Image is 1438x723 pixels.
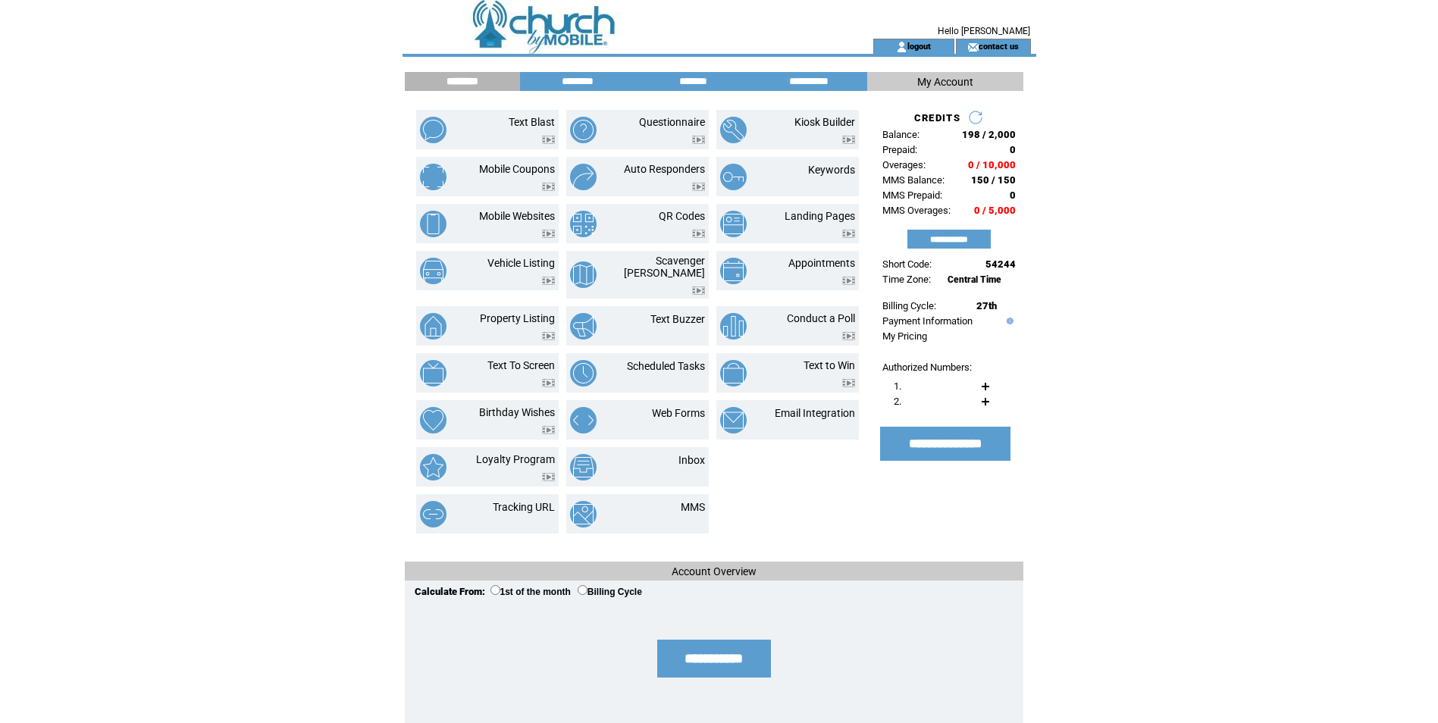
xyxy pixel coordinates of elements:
img: landing-pages.png [720,211,747,237]
span: Prepaid: [882,144,917,155]
img: video.png [692,136,705,144]
span: 0 / 10,000 [968,159,1016,171]
a: contact us [979,41,1019,51]
img: video.png [542,277,555,285]
a: Loyalty Program [476,453,555,465]
img: loyalty-program.png [420,454,446,480]
img: auto-responders.png [570,164,597,190]
span: 54244 [985,258,1016,270]
a: Kiosk Builder [794,116,855,128]
a: Payment Information [882,315,973,327]
img: video.png [542,473,555,481]
img: video.png [542,136,555,144]
span: Short Code: [882,258,932,270]
img: scavenger-hunt.png [570,261,597,288]
span: Hello [PERSON_NAME] [938,26,1030,36]
a: Landing Pages [785,210,855,222]
img: web-forms.png [570,407,597,433]
a: Auto Responders [624,163,705,175]
label: Billing Cycle [578,587,642,597]
img: text-to-win.png [720,360,747,387]
span: 27th [976,300,997,311]
img: video.png [842,277,855,285]
img: mobile-coupons.png [420,164,446,190]
img: birthday-wishes.png [420,407,446,433]
a: Inbox [678,454,705,466]
a: Email Integration [775,407,855,419]
span: 2. [894,396,901,407]
span: 0 [1010,144,1016,155]
span: 150 / 150 [971,174,1016,186]
a: Vehicle Listing [487,257,555,269]
span: 1. [894,380,901,392]
img: video.png [842,230,855,238]
img: property-listing.png [420,313,446,340]
span: 0 [1010,189,1016,201]
span: Overages: [882,159,926,171]
img: tracking-url.png [420,501,446,527]
a: Scavenger [PERSON_NAME] [624,255,705,279]
a: Keywords [808,164,855,176]
img: email-integration.png [720,407,747,433]
a: logout [907,41,931,51]
span: Calculate From: [415,586,485,597]
span: 198 / 2,000 [962,129,1016,140]
a: MMS [681,501,705,513]
img: conduct-a-poll.png [720,313,747,340]
img: questionnaire.png [570,117,597,143]
img: contact_us_icon.gif [967,41,979,53]
span: Time Zone: [882,274,931,285]
img: video.png [542,230,555,238]
span: MMS Prepaid: [882,189,942,201]
a: Text to Win [804,359,855,371]
span: MMS Balance: [882,174,945,186]
input: Billing Cycle [578,585,587,595]
img: video.png [692,286,705,295]
img: video.png [542,379,555,387]
img: video.png [692,230,705,238]
a: QR Codes [659,210,705,222]
img: mobile-websites.png [420,211,446,237]
img: account_icon.gif [896,41,907,53]
a: Mobile Websites [479,210,555,222]
img: video.png [542,332,555,340]
img: text-buzzer.png [570,313,597,340]
img: video.png [542,183,555,191]
input: 1st of the month [490,585,500,595]
span: MMS Overages: [882,205,951,216]
a: Birthday Wishes [479,406,555,418]
img: kiosk-builder.png [720,117,747,143]
a: Text Buzzer [650,313,705,325]
img: video.png [842,379,855,387]
img: video.png [842,136,855,144]
img: appointments.png [720,258,747,284]
label: 1st of the month [490,587,571,597]
img: inbox.png [570,454,597,480]
img: video.png [692,183,705,191]
img: video.png [542,426,555,434]
a: Mobile Coupons [479,163,555,175]
span: Central Time [948,274,1001,285]
span: CREDITS [914,112,960,124]
a: Conduct a Poll [787,312,855,324]
img: scheduled-tasks.png [570,360,597,387]
span: 0 / 5,000 [974,205,1016,216]
a: Tracking URL [493,501,555,513]
img: mms.png [570,501,597,527]
span: Account Overview [672,565,757,577]
img: vehicle-listing.png [420,258,446,284]
a: Text To Screen [487,359,555,371]
span: Authorized Numbers: [882,361,972,373]
a: Web Forms [652,407,705,419]
span: My Account [917,76,973,88]
img: text-to-screen.png [420,360,446,387]
img: keywords.png [720,164,747,190]
span: Billing Cycle: [882,300,936,311]
a: Questionnaire [639,116,705,128]
a: My Pricing [882,330,927,342]
span: Balance: [882,129,920,140]
img: text-blast.png [420,117,446,143]
a: Text Blast [509,116,555,128]
img: help.gif [1003,318,1013,324]
img: video.png [842,332,855,340]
